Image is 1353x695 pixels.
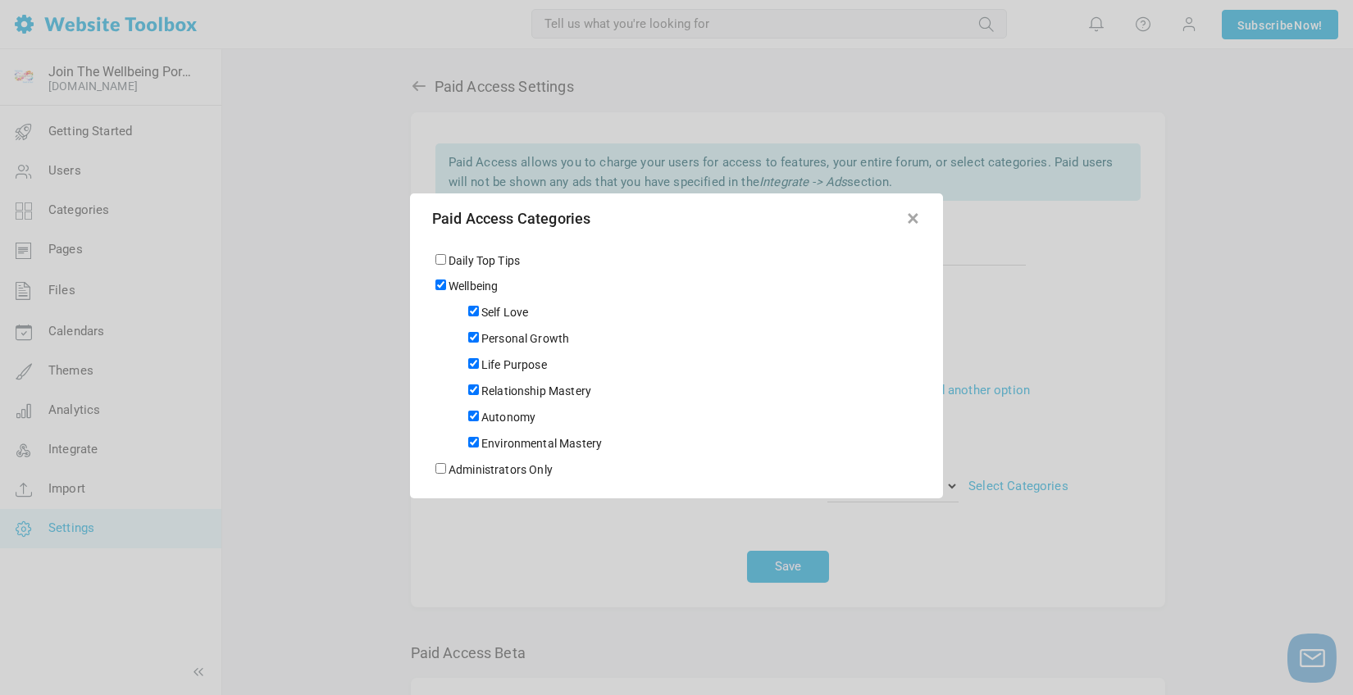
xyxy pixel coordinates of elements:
input: Wellbeing [435,279,446,290]
input: Personal Growth [468,332,479,343]
label: Administrators Only [432,461,553,478]
span: Paid Access Categories [432,207,872,229]
label: Environmental Mastery [465,434,602,452]
label: Life Purpose [465,356,547,373]
label: Autonomy [465,408,535,425]
label: Personal Growth [465,329,569,347]
input: Daily Top Tips [435,254,446,265]
label: Wellbeing [432,277,498,294]
input: Autonomy [468,411,479,421]
input: Environmental Mastery [468,437,479,447]
input: Administrators Only [435,463,446,474]
input: Life Purpose [468,358,479,369]
label: Relationship Mastery [465,382,591,399]
label: Daily Top Tips [432,252,520,269]
label: Self Love [465,303,528,320]
input: Self Love [468,306,479,316]
input: Relationship Mastery [468,384,479,395]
